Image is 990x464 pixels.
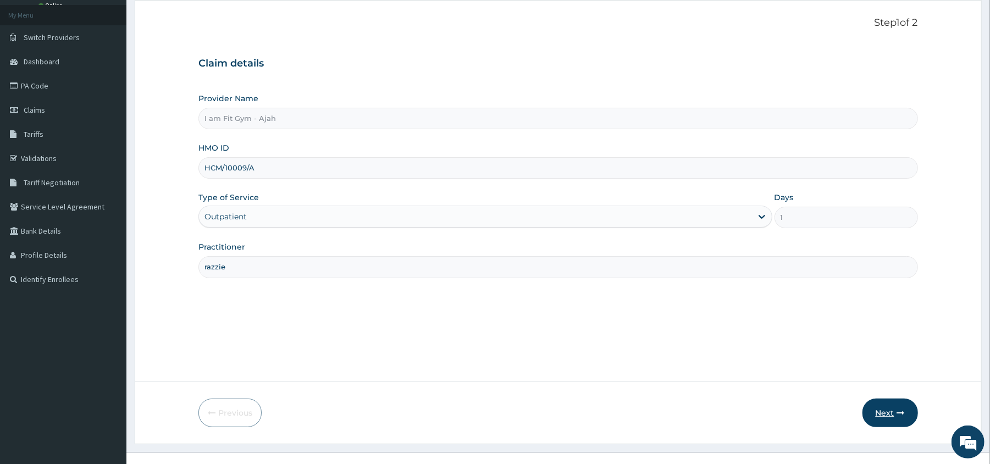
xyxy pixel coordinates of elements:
span: Claims [24,105,45,115]
span: Tariff Negotiation [24,178,80,187]
p: Step 1 of 2 [198,17,917,29]
input: Enter HMO ID [198,157,917,179]
div: Chat with us now [57,62,185,76]
div: Minimize live chat window [180,5,207,32]
textarea: Type your message and hit 'Enter' [5,300,209,339]
span: We're online! [64,139,152,250]
button: Previous [198,399,262,427]
h3: Claim details [198,58,917,70]
button: Next [862,399,918,427]
input: Enter Name [198,256,917,278]
img: d_794563401_company_1708531726252_794563401 [20,55,45,82]
label: Provider Name [198,93,258,104]
label: Practitioner [198,241,245,252]
span: Tariffs [24,129,43,139]
label: Type of Service [198,192,259,203]
span: Switch Providers [24,32,80,42]
label: HMO ID [198,142,229,153]
a: Online [38,2,65,9]
span: Dashboard [24,57,59,67]
label: Days [775,192,794,203]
